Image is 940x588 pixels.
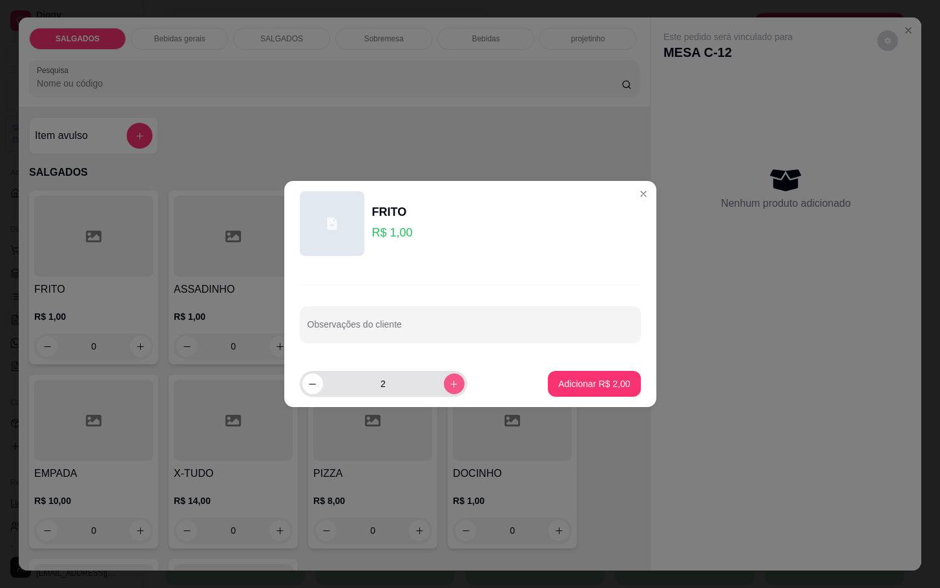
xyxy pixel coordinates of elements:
div: FRITO [372,203,413,221]
input: Observações do cliente [308,323,633,336]
button: Close [633,184,654,204]
button: increase-product-quantity [444,373,465,394]
p: Adicionar R$ 2,00 [558,377,630,390]
p: R$ 1,00 [372,224,413,242]
button: decrease-product-quantity [302,373,323,394]
button: Adicionar R$ 2,00 [548,371,640,397]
